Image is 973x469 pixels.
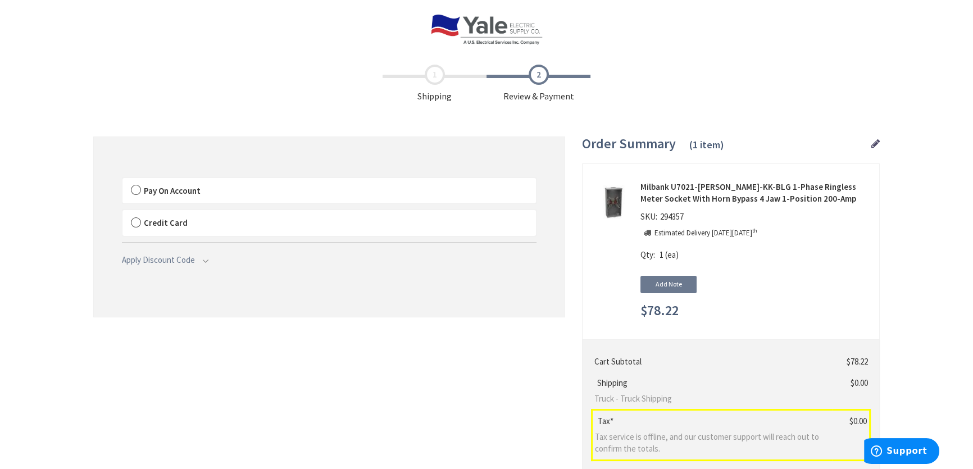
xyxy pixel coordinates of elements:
span: 1 [660,249,663,260]
img: Yale Electric Supply Co. [430,14,543,45]
strong: Milbank U7021-[PERSON_NAME]-KK-BLG 1-Phase Ringless Meter Socket With Horn Bypass 4 Jaw 1-Positio... [640,181,871,205]
img: Milbank U7021-RL-TG-KK-BLG 1-Phase Ringless Meter Socket With Horn Bypass 4 Jaw 1-Position 200-Amp [595,185,630,220]
span: Review & Payment [487,65,590,103]
span: $78.22 [847,356,868,367]
span: Tax service is offline, and our customer support will reach out to confirm the totals. [595,431,828,455]
span: (ea) [665,249,679,260]
span: Order Summary [582,135,676,152]
span: Truck - Truck Shipping [594,393,828,404]
span: (1 item) [689,138,724,151]
div: SKU: [640,211,686,226]
iframe: Opens a widget where you can find more information [864,438,939,466]
th: Cart Subtotal [592,351,833,372]
span: Pay On Account [144,185,201,196]
span: Credit Card [144,217,188,228]
span: Apply Discount Code [122,254,195,265]
p: Estimated Delivery [DATE][DATE] [654,228,757,239]
span: $78.22 [640,303,679,318]
span: $0.00 [849,416,867,426]
sup: th [752,227,757,234]
span: Qty [640,249,653,260]
span: 294357 [657,211,686,222]
span: $0.00 [851,377,868,388]
span: Shipping [594,377,630,388]
span: Shipping [383,65,487,103]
